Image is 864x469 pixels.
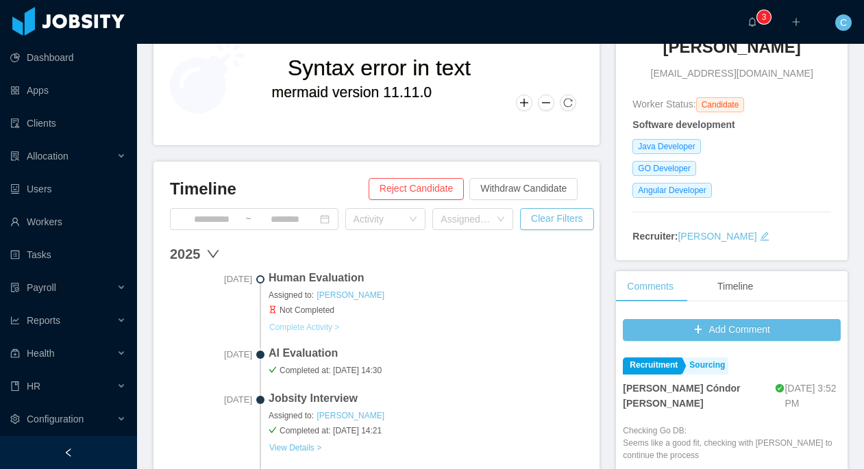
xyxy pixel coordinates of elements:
button: Withdraw Candidate [469,178,578,200]
div: Timeline [706,271,764,302]
strong: Software development [632,119,735,130]
a: icon: pie-chartDashboard [10,44,126,71]
span: Allocation [27,151,69,162]
i: icon: line-chart [10,316,20,325]
i: icon: down [409,215,417,225]
div: Comments [616,271,684,302]
a: Recruitment [623,357,681,375]
i: icon: check [269,426,277,434]
i: icon: medicine-box [10,348,20,358]
strong: Recruiter: [632,231,678,242]
i: icon: book [10,381,20,391]
button: Clear Filters [520,208,593,230]
span: Reports [27,315,60,326]
a: Sourcing [682,357,728,375]
span: Candidate [696,97,745,112]
h3: [PERSON_NAME] [663,36,800,58]
span: Completed at: [DATE] 14:30 [269,364,583,377]
span: Payroll [27,282,56,293]
a: Complete Activity > [269,321,340,332]
i: icon: file-protect [10,283,20,292]
span: [DATE] 3:52 PM [785,383,836,409]
sup: 3 [757,10,771,24]
span: Human Evaluation [269,270,583,286]
span: GO Developer [632,161,696,176]
span: [DATE] [170,393,252,407]
span: Worker Status: [632,99,695,110]
i: icon: bell [748,17,757,27]
span: Jobsity Interview [269,390,583,407]
a: icon: profileTasks [10,241,126,268]
span: Java Developer [632,139,700,154]
button: Reject Candidate [369,178,464,200]
i: icon: check [269,366,277,374]
span: [EMAIL_ADDRESS][DOMAIN_NAME] [651,66,813,81]
text: Syntax error in text [288,55,471,80]
div: Activity [354,212,403,226]
span: Assigned to: [269,289,583,301]
span: Configuration [27,414,84,424]
button: Complete Activity > [269,322,340,333]
a: [PERSON_NAME] [663,36,800,66]
div: 2025 down [170,244,583,264]
a: icon: auditClients [10,110,126,137]
div: Assigned to [441,212,490,226]
button: View Details > [269,442,322,453]
span: Health [27,348,54,359]
span: HR [27,381,40,392]
span: Completed at: [DATE] 14:21 [269,424,583,437]
h3: Timeline [170,178,369,200]
button: Zoom Out [538,94,554,111]
a: icon: robotUsers [10,175,126,203]
strong: [PERSON_NAME] Cóndor [PERSON_NAME] [623,383,740,409]
span: down [206,247,220,261]
p: Checking Go DB: Seems like a good fit, checking with [PERSON_NAME] to continue the process [623,424,841,461]
a: View Details > [269,442,322,453]
a: [PERSON_NAME] [316,410,385,421]
span: C [840,14,847,31]
i: icon: hourglass [269,305,277,314]
text: mermaid version 11.11.0 [272,84,432,100]
p: 3 [762,10,767,24]
span: Angular Developer [632,183,711,198]
span: AI Evaluation [269,345,583,362]
a: icon: appstoreApps [10,77,126,104]
i: icon: calendar [320,214,330,224]
span: [DATE] [170,348,252,362]
button: Reset Zoom [560,94,576,111]
a: icon: userWorkers [10,208,126,236]
i: icon: setting [10,414,20,424]
span: Assigned to: [269,409,583,422]
button: Zoom In [516,94,532,111]
a: [PERSON_NAME] [678,231,756,242]
i: icon: plus [791,17,801,27]
span: [DATE] [170,272,252,286]
i: icon: edit [760,231,769,241]
i: icon: down [497,215,505,225]
a: [PERSON_NAME] [316,290,385,301]
span: Not Completed [269,304,583,316]
i: icon: solution [10,151,20,161]
button: icon: plusAdd Comment [623,319,841,341]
